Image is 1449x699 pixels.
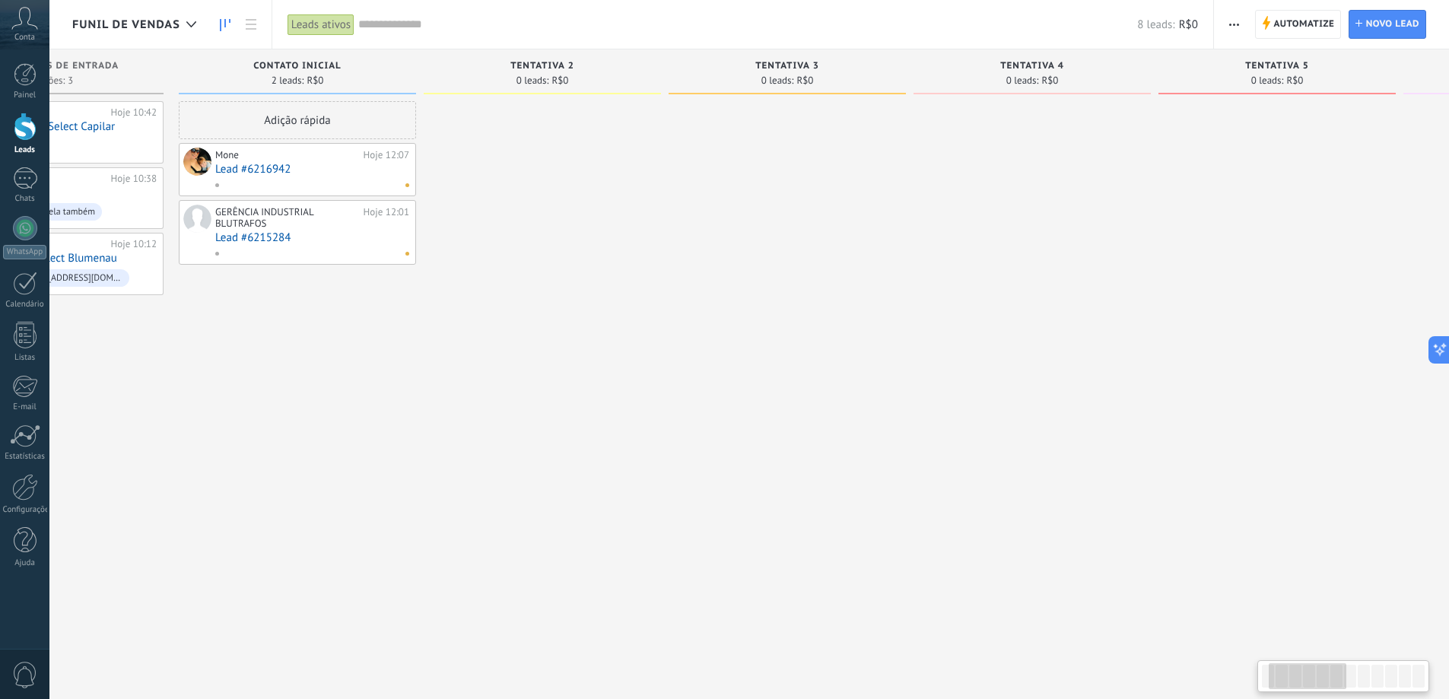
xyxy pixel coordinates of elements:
span: Nenhuma tarefa atribuída [405,183,409,187]
span: R$0 [1041,76,1058,85]
span: R$0 [1179,17,1198,32]
span: R$0 [1286,76,1303,85]
div: WhatsApp [3,245,46,259]
span: tentativa 3 [755,61,819,71]
div: Adição rápida [179,101,416,139]
span: Automatize [1273,11,1334,38]
div: tentativa 3 [676,61,898,74]
div: Hoje 10:38 [111,173,157,185]
div: Leads [3,145,47,155]
div: tentativa 4 [921,61,1143,74]
a: Lead #6216942 [215,163,409,176]
span: Novo lead [1366,11,1419,38]
a: Lead #6215284 [215,231,409,244]
span: 8 leads: [1137,17,1174,32]
div: Leads ativos [288,14,354,36]
div: Hoje 10:42 [111,106,157,119]
span: 0 leads: [516,76,549,85]
div: Listas [3,353,47,363]
div: Configurações [3,505,47,515]
div: Painel [3,91,47,100]
span: R$0 [796,76,813,85]
div: Contato inicial [186,61,408,74]
div: Hoje 10:12 [111,238,157,250]
a: Novo lead [1349,10,1426,39]
span: R$0 [307,76,323,85]
span: 0 leads: [761,76,794,85]
div: Ajuda [3,558,47,568]
span: Funil de vendas [72,17,180,32]
div: tentativa 2 [431,61,653,74]
div: Calendário [3,300,47,310]
span: tentativa 5 [1245,61,1309,71]
div: Hoje 12:07 [364,149,409,161]
div: tentativa 5 [1166,61,1388,74]
span: tentativa 2 [510,61,574,71]
span: Conta [14,33,35,43]
span: Nenhuma tarefa atribuída [405,252,409,256]
div: Estatísticas [3,452,47,462]
span: Contato inicial [253,61,341,71]
a: Automatize [1255,10,1341,39]
div: Mone [215,149,360,161]
span: 0 leads: [1006,76,1039,85]
span: 0 leads: [1251,76,1284,85]
div: E-mail [3,402,47,412]
div: Hoje 12:01 [364,206,409,230]
span: tentativa 4 [1000,61,1064,71]
div: Chats [3,194,47,204]
span: R$0 [551,76,568,85]
span: 2 leads: [272,76,304,85]
div: GERÊNCIA INDUSTRIAL BLUTRAFOS [215,206,360,230]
